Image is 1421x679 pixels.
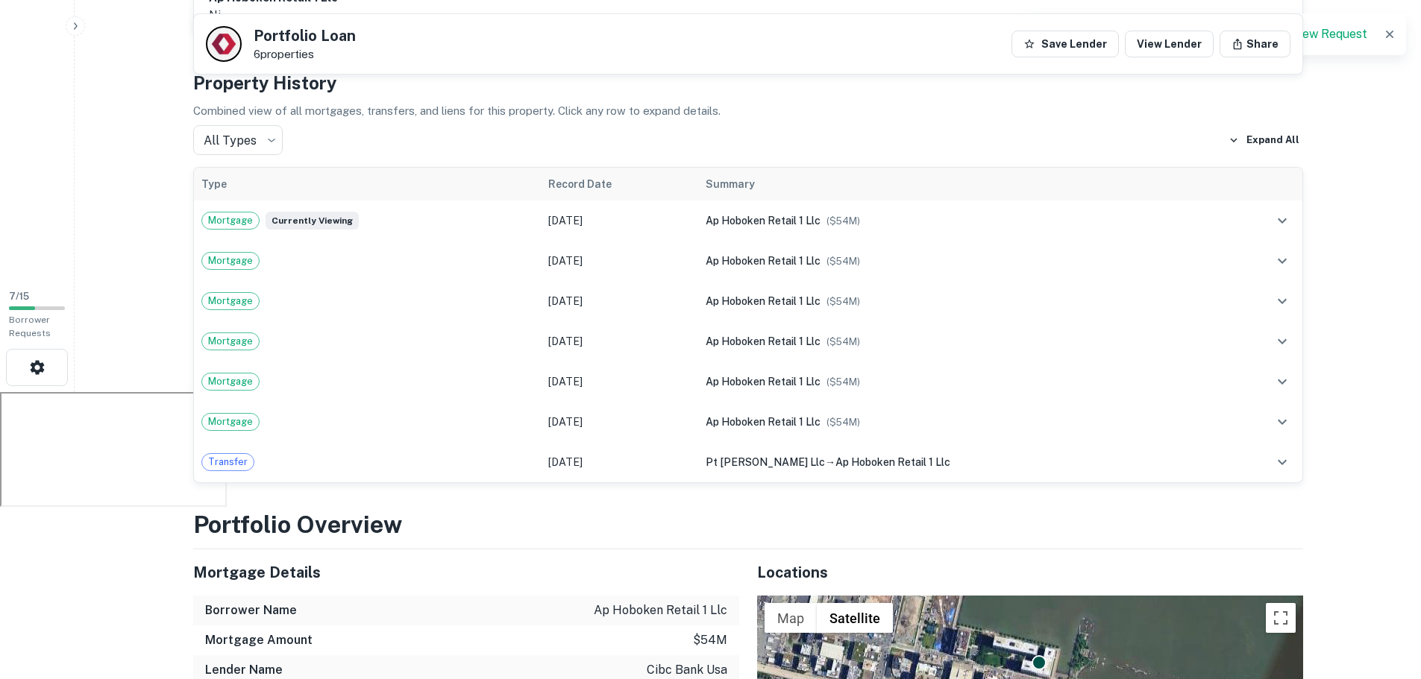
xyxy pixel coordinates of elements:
th: Type [194,168,541,200]
span: Mortgage [202,414,259,429]
h6: Borrower Name [205,601,297,619]
span: ($ 54M ) [826,215,860,227]
button: Show street map [765,603,817,633]
h5: Portfolio Loan [254,28,356,43]
th: Record Date [541,168,698,200]
p: $54m [693,631,727,649]
span: ap hoboken retail 1 llc [706,255,821,267]
h5: Locations [757,561,1303,584]
a: View Lender [1125,31,1214,57]
a: View Request [1291,27,1367,41]
button: expand row [1270,449,1295,475]
span: pt [PERSON_NAME] llc [706,456,825,468]
button: Show satellite imagery [817,603,893,633]
span: ap hoboken retail 1 llc [835,456,950,468]
p: 6 properties [254,48,356,61]
td: [DATE] [541,281,698,321]
span: ($ 54M ) [826,256,860,267]
span: ap hoboken retail 1 llc [706,416,821,428]
span: Mortgage [202,334,259,349]
span: ap hoboken retail 1 llc [706,215,821,227]
span: 7 / 15 [9,291,29,302]
button: Toggle fullscreen view [1266,603,1296,633]
iframe: Chat Widget [1346,560,1421,631]
h3: Portfolio Overview [193,507,1303,543]
div: All Types [193,125,283,155]
button: Expand All [1225,129,1303,151]
span: ap hoboken retail 1 llc [706,335,821,347]
h4: Property History [193,69,1303,96]
span: Mortgage [202,374,259,389]
button: expand row [1270,369,1295,394]
button: expand row [1270,248,1295,274]
button: expand row [1270,329,1295,354]
span: ($ 54M ) [826,376,860,388]
p: nj [209,6,338,24]
span: ap hoboken retail 1 llc [706,376,821,388]
p: ap hoboken retail 1 llc [594,601,727,619]
td: [DATE] [541,442,698,482]
td: [DATE] [541,241,698,281]
span: ($ 54M ) [826,296,860,307]
span: ($ 54M ) [826,336,860,347]
h6: Mortgage Amount [205,631,313,649]
td: [DATE] [541,321,698,361]
span: Transfer [202,455,254,470]
span: Mortgage [202,294,259,309]
span: Currently viewing [266,212,359,230]
th: Summary [698,168,1221,200]
p: cibc bank usa [647,661,727,679]
h5: Mortgage Details [193,561,739,584]
td: [DATE] [541,402,698,442]
span: Mortgage [202,213,259,228]
div: → [706,454,1214,470]
td: [DATE] [541,361,698,402]
td: [DATE] [541,200,698,241]
span: Borrower Requests [9,315,51,338]
span: ($ 54M ) [826,417,860,428]
p: Combined view of all mortgages, transfers, and liens for this property. Click any row to expand d... [193,102,1303,120]
button: expand row [1270,288,1295,314]
button: Share [1220,31,1290,57]
span: ap hoboken retail 1 llc [706,295,821,307]
button: Save Lender [1011,31,1119,57]
button: expand row [1270,409,1295,435]
span: Mortgage [202,253,259,268]
button: expand row [1270,208,1295,233]
h6: Lender Name [205,661,283,679]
